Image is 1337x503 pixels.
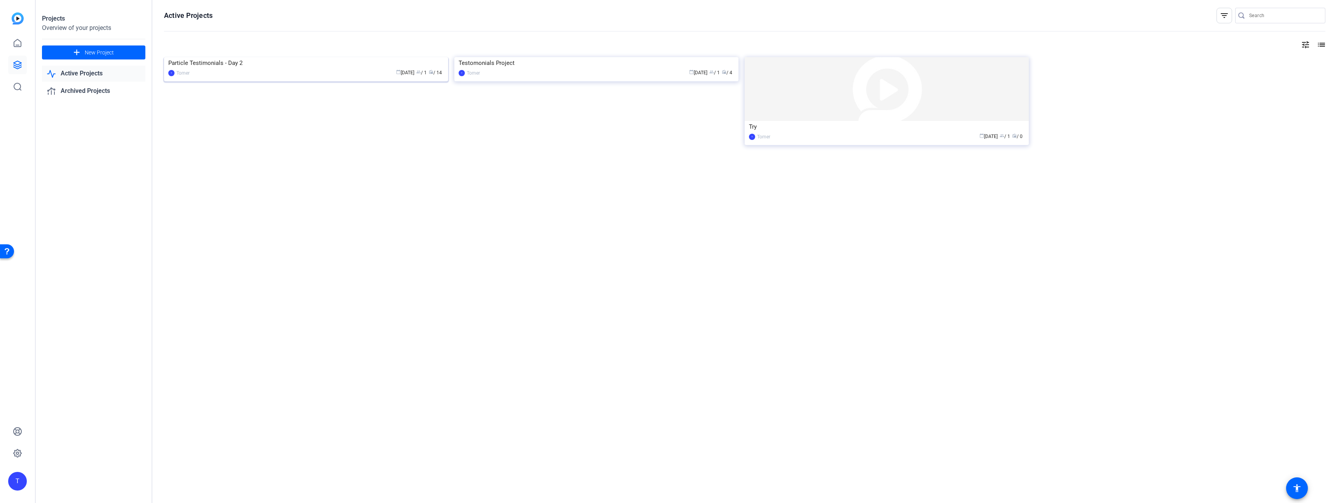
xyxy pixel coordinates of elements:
span: group [709,70,714,74]
div: Tomer [467,69,480,77]
div: T [459,70,465,76]
button: New Project [42,45,145,59]
span: / 0 [1012,134,1023,139]
span: New Project [85,49,114,57]
a: Active Projects [42,66,145,82]
span: / 4 [722,70,732,75]
span: / 14 [429,70,442,75]
span: radio [722,70,726,74]
a: Archived Projects [42,83,145,99]
mat-icon: add [72,48,82,58]
span: group [1000,133,1004,138]
span: calendar_today [396,70,401,74]
div: Particle Testimonials - Day 2 [168,57,444,69]
div: Try [749,121,1025,133]
span: radio [1012,133,1017,138]
span: calendar_today [979,133,984,138]
div: T [8,472,27,491]
mat-icon: list [1316,40,1325,49]
span: [DATE] [689,70,707,75]
span: / 1 [416,70,427,75]
div: Overview of your projects [42,23,145,33]
div: Projects [42,14,145,23]
span: radio [429,70,433,74]
span: calendar_today [689,70,694,74]
mat-icon: accessibility [1292,484,1302,493]
span: group [416,70,421,74]
div: Tomer [176,69,190,77]
input: Search [1249,11,1319,20]
div: T [749,134,755,140]
mat-icon: filter_list [1220,11,1229,20]
div: Tomer [757,133,770,141]
h1: Active Projects [164,11,213,20]
span: / 1 [709,70,720,75]
div: Testomonials Project [459,57,734,69]
img: blue-gradient.svg [12,12,24,24]
mat-icon: tune [1301,40,1310,49]
span: / 1 [1000,134,1010,139]
div: T [168,70,175,76]
span: [DATE] [396,70,414,75]
span: [DATE] [979,134,998,139]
